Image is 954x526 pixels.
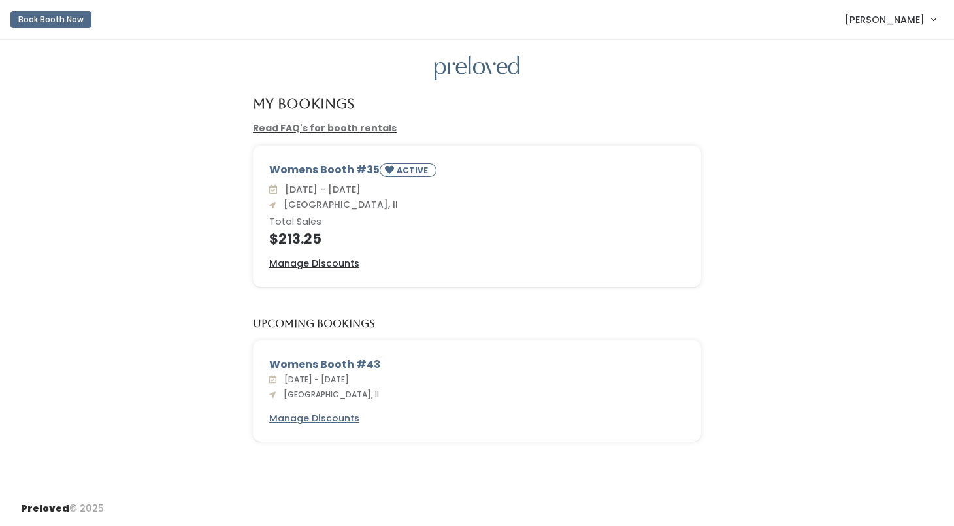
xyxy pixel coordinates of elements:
h6: Total Sales [269,217,685,227]
span: Preloved [21,502,69,515]
a: Manage Discounts [269,412,359,425]
a: Book Booth Now [10,5,91,34]
a: Read FAQ's for booth rentals [253,122,397,135]
span: [DATE] - [DATE] [279,374,349,385]
div: © 2025 [21,491,104,516]
span: [GEOGRAPHIC_DATA], Il [278,389,379,400]
h4: My Bookings [253,96,354,111]
span: [PERSON_NAME] [845,12,925,27]
span: [DATE] - [DATE] [280,183,361,196]
img: preloved logo [435,56,519,81]
button: Book Booth Now [10,11,91,28]
div: Womens Booth #43 [269,357,685,372]
span: [GEOGRAPHIC_DATA], Il [278,198,398,211]
a: [PERSON_NAME] [832,5,949,33]
div: Womens Booth #35 [269,162,685,182]
a: Manage Discounts [269,257,359,271]
small: ACTIVE [397,165,431,176]
h5: Upcoming Bookings [253,318,375,330]
h4: $213.25 [269,231,685,246]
